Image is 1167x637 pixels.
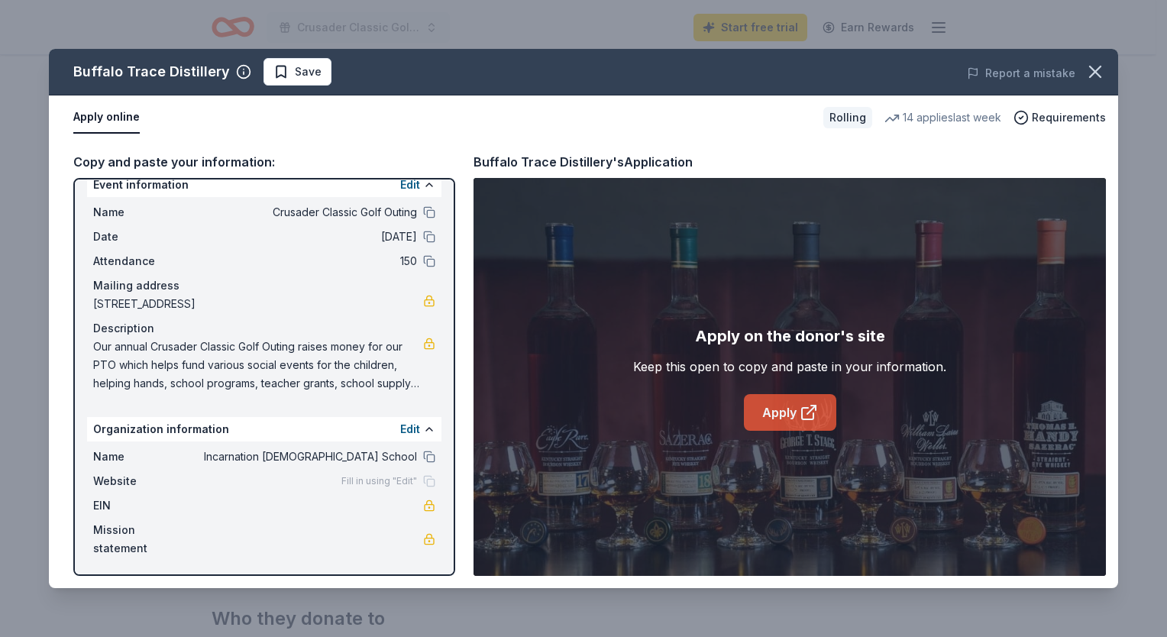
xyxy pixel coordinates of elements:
[73,60,230,84] div: Buffalo Trace Distillery
[73,102,140,134] button: Apply online
[196,203,417,221] span: Crusader Classic Golf Outing
[93,319,435,338] div: Description
[93,521,196,558] span: Mission statement
[1013,108,1106,127] button: Requirements
[87,173,441,197] div: Event information
[823,107,872,128] div: Rolling
[87,417,441,441] div: Organization information
[93,228,196,246] span: Date
[93,295,423,313] span: [STREET_ADDRESS]
[400,176,420,194] button: Edit
[196,252,417,270] span: 150
[884,108,1001,127] div: 14 applies last week
[73,152,455,172] div: Copy and paste your information:
[744,394,836,431] a: Apply
[196,228,417,246] span: [DATE]
[1032,108,1106,127] span: Requirements
[695,324,885,348] div: Apply on the donor's site
[295,63,322,81] span: Save
[474,152,693,172] div: Buffalo Trace Distillery's Application
[93,472,196,490] span: Website
[93,203,196,221] span: Name
[263,58,331,86] button: Save
[196,448,417,466] span: Incarnation [DEMOGRAPHIC_DATA] School
[633,357,946,376] div: Keep this open to copy and paste in your information.
[967,64,1075,82] button: Report a mistake
[93,276,435,295] div: Mailing address
[93,252,196,270] span: Attendance
[400,420,420,438] button: Edit
[93,496,196,515] span: EIN
[93,448,196,466] span: Name
[341,475,417,487] span: Fill in using "Edit"
[93,338,423,393] span: Our annual Crusader Classic Golf Outing raises money for our PTO which helps fund various social ...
